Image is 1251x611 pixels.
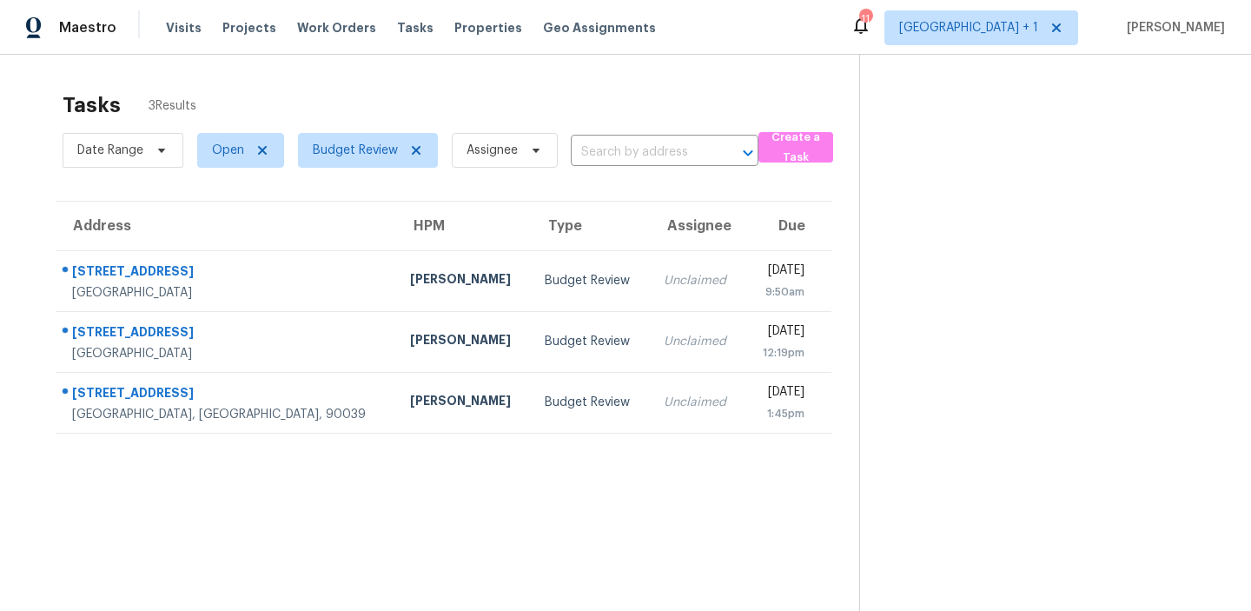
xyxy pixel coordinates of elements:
th: Due [745,202,831,250]
div: Unclaimed [664,394,731,411]
button: Create a Task [758,132,833,163]
th: Assignee [650,202,745,250]
div: [PERSON_NAME] [410,331,517,353]
span: Work Orders [297,19,376,37]
div: [PERSON_NAME] [410,270,517,292]
div: Budget Review [545,394,636,411]
span: [GEOGRAPHIC_DATA] + 1 [899,19,1038,37]
div: Budget Review [545,333,636,350]
span: Maestro [59,19,116,37]
div: 9:50am [758,283,804,301]
span: Projects [222,19,276,37]
div: [GEOGRAPHIC_DATA] [72,345,382,362]
span: 3 Results [149,97,196,115]
span: Budget Review [313,142,398,159]
span: Geo Assignments [543,19,656,37]
div: [STREET_ADDRESS] [72,262,382,284]
div: 1:45pm [758,405,804,422]
span: Date Range [77,142,143,159]
div: [DATE] [758,383,804,405]
div: 12:19pm [758,344,804,362]
span: [PERSON_NAME] [1120,19,1225,37]
div: [STREET_ADDRESS] [72,384,382,406]
div: [DATE] [758,262,804,283]
span: Visits [166,19,202,37]
h2: Tasks [63,96,121,114]
div: Unclaimed [664,333,731,350]
div: Budget Review [545,272,636,289]
th: Type [531,202,650,250]
button: Open [736,141,760,165]
div: [PERSON_NAME] [410,392,517,414]
span: Tasks [397,22,434,34]
div: [DATE] [758,322,804,344]
th: HPM [396,202,531,250]
input: Search by address [571,139,710,166]
div: [STREET_ADDRESS] [72,323,382,345]
span: Open [212,142,244,159]
span: Assignee [467,142,518,159]
span: Create a Task [767,128,824,168]
th: Address [56,202,396,250]
div: 11 [859,10,871,28]
span: Properties [454,19,522,37]
div: [GEOGRAPHIC_DATA] [72,284,382,302]
div: [GEOGRAPHIC_DATA], [GEOGRAPHIC_DATA], 90039 [72,406,382,423]
div: Unclaimed [664,272,731,289]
